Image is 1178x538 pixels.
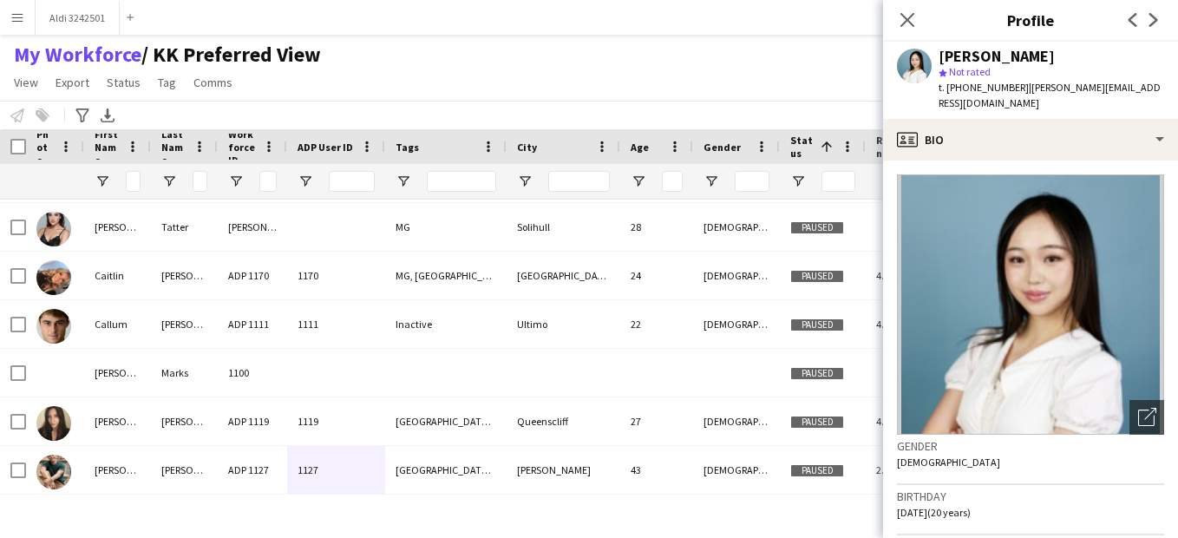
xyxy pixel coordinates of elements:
[883,9,1178,31] h3: Profile
[298,141,353,154] span: ADP User ID
[151,71,183,94] a: Tag
[507,300,620,348] div: Ultimo
[36,212,71,246] img: Baljit Tatter
[866,397,932,445] div: 4.0
[14,42,141,68] a: My Workforce
[329,171,375,192] input: ADP User ID Filter Input
[161,174,177,189] button: Open Filter Menu
[790,464,844,477] span: Paused
[866,252,932,299] div: 4.0
[939,81,1029,94] span: t. [PHONE_NUMBER]
[883,119,1178,161] div: Bio
[517,174,533,189] button: Open Filter Menu
[84,349,151,397] div: [PERSON_NAME]
[704,141,741,154] span: Gender
[36,260,71,295] img: Caitlin Morris
[620,397,693,445] div: 27
[897,489,1164,504] h3: Birthday
[228,174,244,189] button: Open Filter Menu
[187,71,239,94] a: Comms
[897,174,1164,435] img: Crew avatar or photo
[218,300,287,348] div: ADP 1111
[939,49,1055,64] div: [PERSON_NAME]
[385,300,507,348] div: Inactive
[151,397,218,445] div: [PERSON_NAME]
[821,171,855,192] input: Status Filter Input
[548,171,610,192] input: City Filter Input
[790,416,844,429] span: Paused
[151,446,218,494] div: [PERSON_NAME]
[507,446,620,494] div: [PERSON_NAME]
[151,252,218,299] div: [PERSON_NAME]
[36,128,53,167] span: Photo
[218,397,287,445] div: ADP 1119
[36,406,71,441] img: Cecile Dias
[151,300,218,348] div: [PERSON_NAME]
[385,446,507,494] div: [GEOGRAPHIC_DATA], [GEOGRAPHIC_DATA]
[49,71,96,94] a: Export
[790,270,844,283] span: Paused
[631,141,649,154] span: Age
[218,446,287,494] div: ADP 1127
[84,203,151,251] div: [PERSON_NAME]
[866,446,932,494] div: 2.7
[704,174,719,189] button: Open Filter Menu
[631,174,646,189] button: Open Filter Menu
[790,134,814,160] span: Status
[897,438,1164,454] h3: Gender
[228,128,256,167] span: Workforce ID
[939,81,1161,109] span: | [PERSON_NAME][EMAIL_ADDRESS][DOMAIN_NAME]
[507,252,620,299] div: [GEOGRAPHIC_DATA]
[949,65,991,78] span: Not rated
[385,203,507,251] div: MG
[620,203,693,251] div: 28
[218,203,287,251] div: [PERSON_NAME]
[897,456,1000,469] span: [DEMOGRAPHIC_DATA]
[620,446,693,494] div: 43
[193,171,207,192] input: Last Name Filter Input
[790,318,844,331] span: Paused
[84,252,151,299] div: Caitlin
[517,141,537,154] span: City
[36,1,120,35] button: Aldi 3242501
[866,300,932,348] div: 4.0
[84,397,151,445] div: [PERSON_NAME]
[36,455,71,489] img: Chad Mathew
[84,446,151,494] div: [PERSON_NAME]
[298,463,318,476] span: 1127
[97,105,118,126] app-action-btn: Export XLSX
[218,252,287,299] div: ADP 1170
[151,349,218,397] div: Marks
[36,309,71,344] img: Callum O
[298,174,313,189] button: Open Filter Menu
[396,141,419,154] span: Tags
[126,171,141,192] input: First Name Filter Input
[161,128,187,167] span: Last Name
[193,75,232,90] span: Comms
[790,174,806,189] button: Open Filter Menu
[693,252,780,299] div: [DEMOGRAPHIC_DATA]
[693,300,780,348] div: [DEMOGRAPHIC_DATA]
[620,252,693,299] div: 24
[259,171,277,192] input: Workforce ID Filter Input
[72,105,93,126] app-action-btn: Advanced filters
[14,75,38,90] span: View
[396,174,411,189] button: Open Filter Menu
[385,252,507,299] div: MG, [GEOGRAPHIC_DATA]
[507,203,620,251] div: Solihull
[876,134,900,160] span: Rating
[218,349,287,397] div: 1100
[790,221,844,234] span: Paused
[298,269,318,282] span: 1170
[56,75,89,90] span: Export
[693,446,780,494] div: [DEMOGRAPHIC_DATA]
[620,300,693,348] div: 22
[107,75,141,90] span: Status
[95,174,110,189] button: Open Filter Menu
[141,42,321,68] span: KK Preferred View
[385,397,507,445] div: [GEOGRAPHIC_DATA], [GEOGRAPHIC_DATA]
[427,171,496,192] input: Tags Filter Input
[507,397,620,445] div: Queenscliff
[735,171,769,192] input: Gender Filter Input
[790,367,844,380] span: Paused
